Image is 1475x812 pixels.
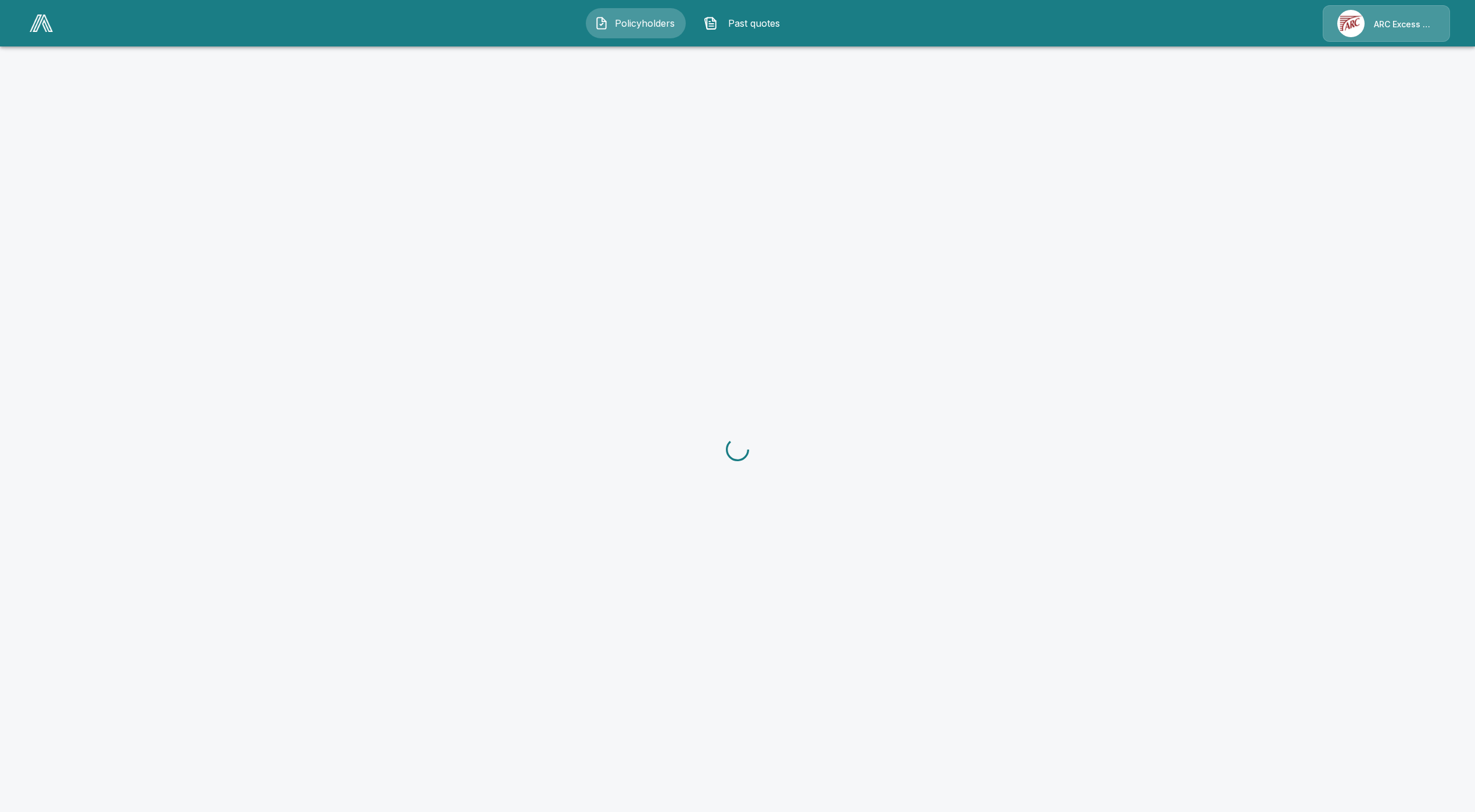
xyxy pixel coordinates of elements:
[704,16,718,30] img: Past quotes Icon
[586,8,686,38] button: Policyholders IconPolicyholders
[595,16,608,30] img: Policyholders Icon
[722,16,786,30] span: Past quotes
[613,16,677,30] span: Policyholders
[1323,5,1450,42] a: Agency IconARC Excess & Surplus
[1374,19,1435,30] p: ARC Excess & Surplus
[30,15,53,32] img: AA Logo
[1337,10,1365,37] img: Agency Icon
[695,8,795,38] button: Past quotes IconPast quotes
